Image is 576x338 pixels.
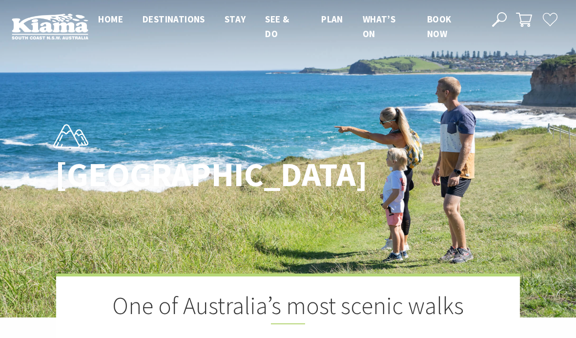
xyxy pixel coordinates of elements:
img: Kiama Logo [12,13,88,40]
h1: [GEOGRAPHIC_DATA] [55,156,331,193]
span: Plan [321,13,343,25]
span: Home [98,13,123,25]
span: What’s On [363,13,395,40]
span: Destinations [143,13,205,25]
nav: Main Menu [88,12,480,42]
h2: One of Australia’s most scenic walks [105,291,471,324]
span: Stay [225,13,246,25]
span: See & Do [265,13,289,40]
span: Book now [427,13,452,40]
